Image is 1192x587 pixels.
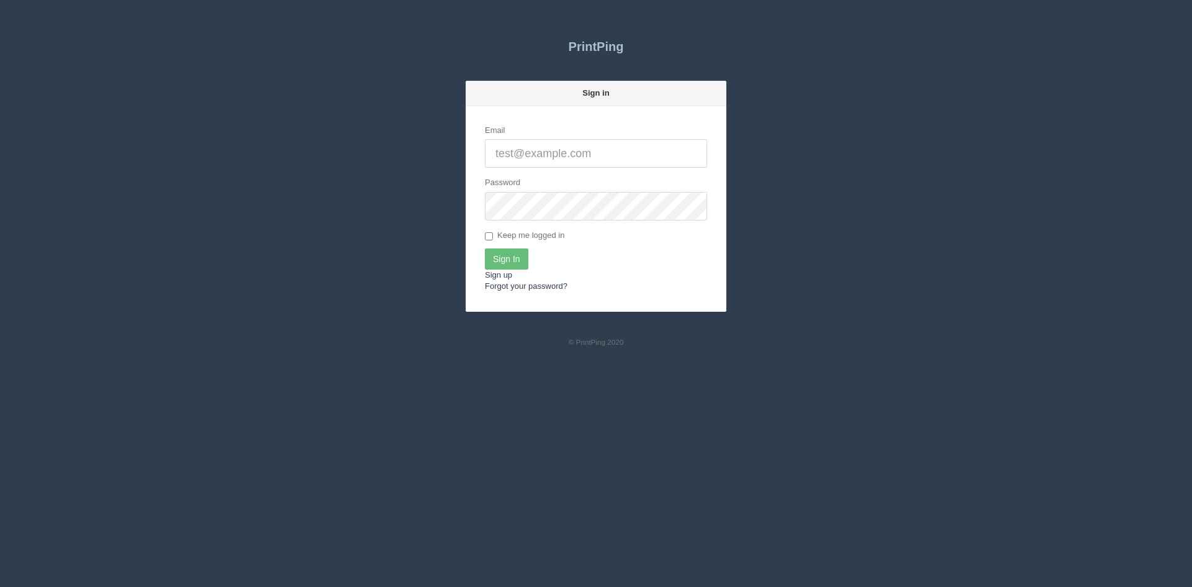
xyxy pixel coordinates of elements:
strong: Sign in [582,88,609,98]
a: Forgot your password? [485,281,567,291]
input: test@example.com [485,139,707,168]
input: Keep me logged in [485,232,493,240]
a: Sign up [485,270,512,280]
a: PrintPing [466,31,726,62]
label: Email [485,125,505,137]
label: Keep me logged in [485,230,564,242]
small: © PrintPing 2020 [569,338,624,346]
input: Sign In [485,248,528,270]
label: Password [485,177,520,189]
